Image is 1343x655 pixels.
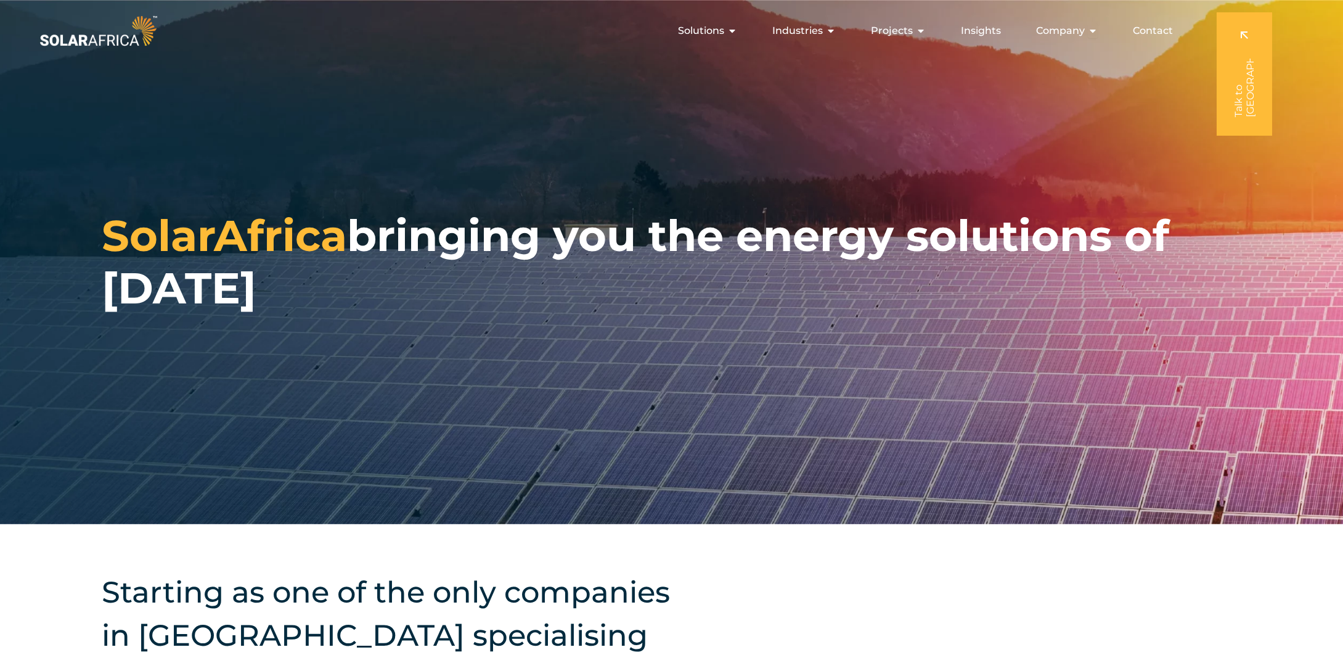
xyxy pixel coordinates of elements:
span: Company [1036,23,1085,38]
span: Solutions [678,23,724,38]
span: Industries [772,23,823,38]
span: Projects [871,23,913,38]
h1: bringing you the energy solutions of [DATE] [102,210,1241,315]
a: Contact [1133,23,1173,38]
div: Menu Toggle [160,19,1183,43]
a: Insights [961,23,1001,38]
nav: Menu [160,19,1183,43]
span: SolarAfrica [102,209,347,262]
